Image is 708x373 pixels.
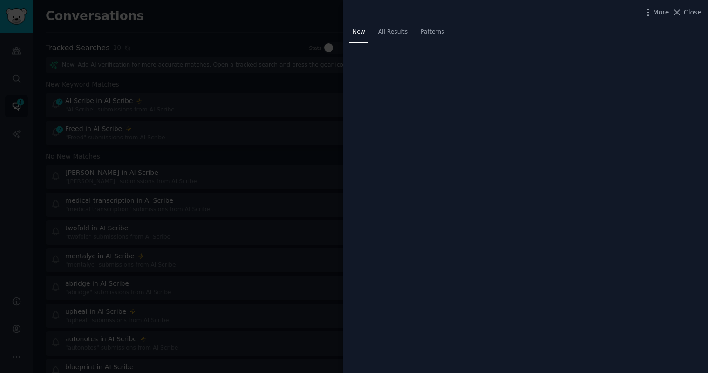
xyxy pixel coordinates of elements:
span: New [353,28,365,36]
button: Close [672,7,701,17]
span: Patterns [421,28,444,36]
span: All Results [378,28,408,36]
a: All Results [375,25,411,44]
a: New [349,25,368,44]
span: More [653,7,669,17]
a: Patterns [417,25,447,44]
span: Close [684,7,701,17]
button: More [643,7,669,17]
